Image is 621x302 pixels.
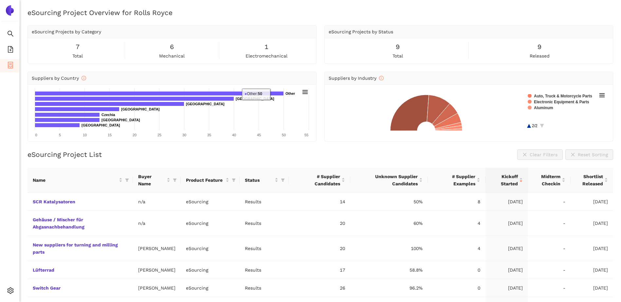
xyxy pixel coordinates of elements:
span: Suppliers by Country [32,75,86,81]
td: [DATE] [571,236,613,261]
td: eSourcing [181,279,240,297]
text: 30 [182,133,186,137]
td: eSourcing [181,236,240,261]
td: 20 [289,236,350,261]
span: filter [173,178,177,182]
td: [DATE] [571,211,613,236]
text: 35 [207,133,211,137]
span: 6 [170,42,174,52]
span: # Supplier Examples [433,173,476,187]
span: Suppliers by Industry [329,75,384,81]
td: [PERSON_NAME] [133,279,181,297]
td: 17 [289,261,350,279]
span: filter [125,178,129,182]
span: Buyer Name [138,173,166,187]
span: Midterm Checkin [533,173,560,187]
text: 5 [59,133,61,137]
td: 20 [289,211,350,236]
td: [DATE] [485,261,528,279]
span: 9 [396,42,400,52]
td: 8 [428,193,486,211]
td: [DATE] [571,261,613,279]
span: 7 [76,42,80,52]
text: 15 [108,133,112,137]
button: closeClear Filters [517,149,563,160]
td: 4 [428,236,486,261]
span: total [393,52,403,59]
h2: eSourcing Project Overview for Rolls Royce [27,8,613,17]
td: eSourcing [181,193,240,211]
td: Results [240,261,289,279]
span: eSourcing Projects by Status [329,29,393,34]
text: [GEOGRAPHIC_DATA] [101,118,140,122]
td: [DATE] [485,279,528,297]
text: Aluminum [534,106,553,110]
td: [DATE] [571,279,613,297]
td: 58.8% [350,261,428,279]
text: 40 [232,133,236,137]
td: [DATE] [485,193,528,211]
span: total [72,52,83,59]
td: 26 [289,279,350,297]
td: 60% [350,211,428,236]
td: 100% [350,236,428,261]
span: info-circle [379,76,384,80]
span: released [530,52,550,59]
th: this column's title is Product Feature,this column is sortable [181,168,240,193]
th: this column's title is Status,this column is sortable [240,168,289,193]
text: [GEOGRAPHIC_DATA] [236,97,274,101]
td: - [528,261,571,279]
text: [GEOGRAPHIC_DATA] [82,123,120,127]
span: filter [281,178,285,182]
span: setting [7,285,14,298]
th: this column's title is Buyer Name,this column is sortable [133,168,181,193]
text: 55 [304,133,308,137]
text: 45 [257,133,261,137]
td: [DATE] [571,193,613,211]
td: - [528,193,571,211]
text: Auto, Truck & Motorcycle Parts [534,94,592,98]
text: 20 [133,133,137,137]
td: - [528,211,571,236]
td: - [528,236,571,261]
img: Logo [5,5,15,16]
text: Czechia [101,113,115,117]
span: electromechanical [246,52,287,59]
td: n/a [133,193,181,211]
td: - [528,279,571,297]
th: this column's title is Shortlist Released,this column is sortable [571,168,613,193]
span: filter [172,172,178,189]
span: file-add [7,44,14,57]
th: this column's title is Midterm Checkin,this column is sortable [528,168,571,193]
h2: eSourcing Project List [27,150,102,159]
td: Results [240,236,289,261]
th: this column's title is # Supplier Examples,this column is sortable [428,168,486,193]
span: Kickoff Started [491,173,518,187]
th: this column's title is Unknown Supplier Candidates,this column is sortable [350,168,428,193]
span: Unknown Supplier Candidates [356,173,418,187]
text: [GEOGRAPHIC_DATA] [121,107,160,111]
span: Shortlist Released [576,173,603,187]
span: info-circle [82,76,86,80]
td: 14 [289,193,350,211]
span: 9 [538,42,541,52]
text: 50 [282,133,286,137]
span: mechanical [159,52,185,59]
text: 25 [157,133,161,137]
span: filter [124,175,130,185]
span: filter [232,178,236,182]
th: this column's title is Name,this column is sortable [27,168,133,193]
span: Product Feature [186,176,224,184]
td: Results [240,279,289,297]
td: [PERSON_NAME] [133,236,181,261]
span: search [7,28,14,41]
span: Status [245,176,273,184]
td: 4 [428,211,486,236]
td: [PERSON_NAME] [133,261,181,279]
text: Other [285,92,295,95]
text: 0 [35,133,37,137]
text: [GEOGRAPHIC_DATA] [186,102,225,106]
th: this column's title is # Supplier Candidates,this column is sortable [289,168,350,193]
button: closeReset Sorting [565,149,613,160]
span: # Supplier Candidates [294,173,340,187]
